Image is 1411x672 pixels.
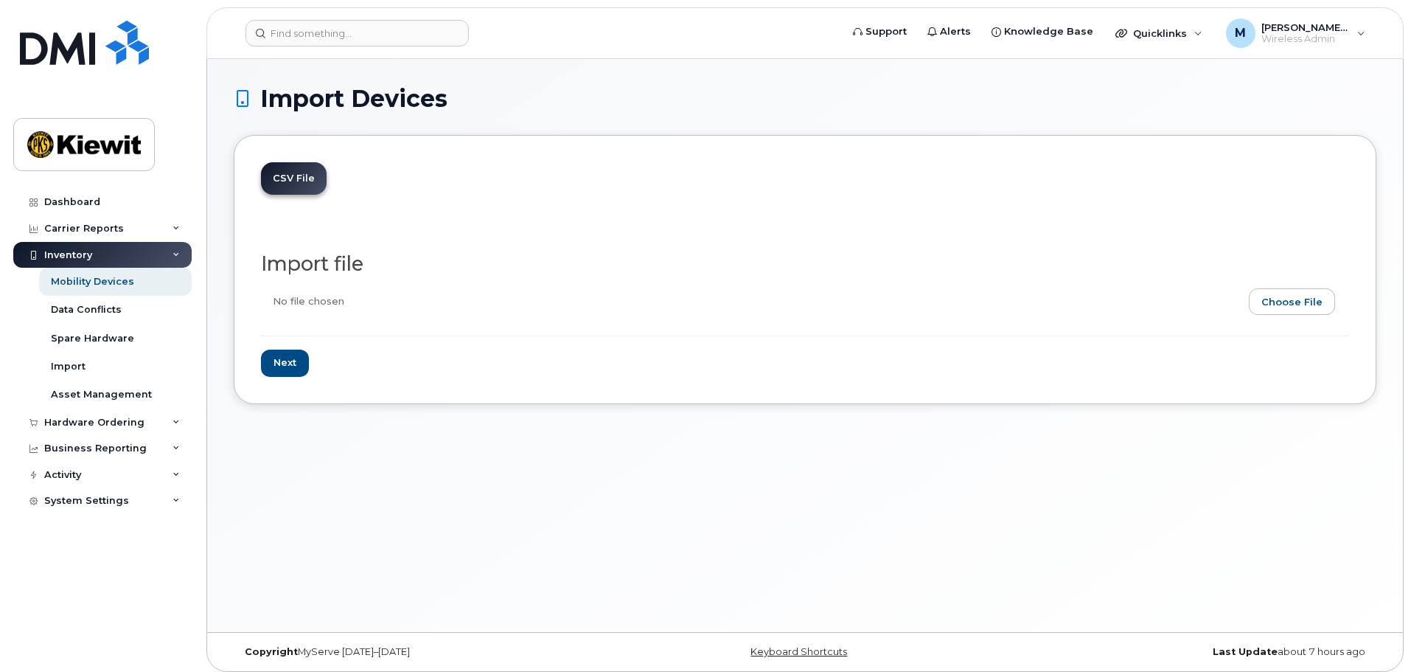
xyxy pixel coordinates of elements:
a: CSV File [261,162,327,195]
h1: Import Devices [234,86,1376,111]
strong: Last Update [1213,646,1278,657]
input: Next [261,350,309,377]
strong: Copyright [245,646,298,657]
div: about 7 hours ago [995,646,1376,658]
h2: Import file [261,253,1349,275]
div: MyServe [DATE]–[DATE] [234,646,615,658]
a: Keyboard Shortcuts [750,646,847,657]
